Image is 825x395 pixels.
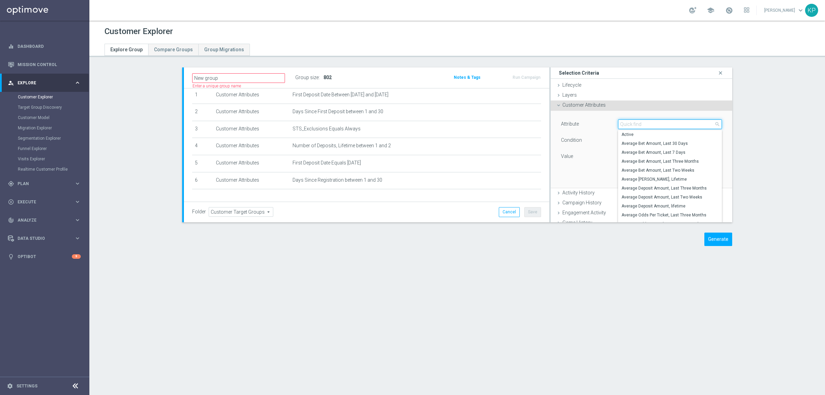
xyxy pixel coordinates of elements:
[110,47,143,52] span: Explore Group
[621,159,718,164] span: Average Bet Amount, Last Three Months
[293,143,391,149] span: Number of Deposits, Lifetime between 1 and 2
[104,44,250,56] ul: Tabs
[18,55,81,74] a: Mission Control
[8,217,74,223] div: Analyze
[621,185,718,191] span: Average Deposit Amount, Last Three Months
[18,102,89,113] div: Target Group Discovery
[213,87,290,104] td: Customer Attributes
[8,44,81,49] div: equalizer Dashboard
[8,181,81,186] button: gps_fixed Plan keyboard_arrow_right
[8,254,81,259] button: lightbulb Optibot 9
[18,236,74,241] span: Data Studio
[18,182,74,186] span: Plan
[213,155,290,172] td: Customer Attributes
[323,75,332,80] span: 802
[8,247,81,266] div: Optibot
[74,79,81,86] i: keyboard_arrow_right
[8,236,81,241] button: Data Studio keyboard_arrow_right
[18,167,71,172] a: Realtime Customer Profile
[8,43,14,50] i: equalizer
[192,73,285,83] input: Enter a name for this target group
[8,37,81,55] div: Dashboard
[213,121,290,138] td: Customer Attributes
[453,74,481,81] button: Notes & Tags
[18,133,89,143] div: Segmentation Explorer
[18,146,71,151] a: Funnel Explorer
[8,80,14,86] i: person_search
[763,5,805,15] a: [PERSON_NAME]keyboard_arrow_down
[621,221,718,227] span: Average Odds Per Ticket, Last Two Weeks
[18,105,71,110] a: Target Group Discovery
[562,210,606,215] span: Engagement Activity
[561,121,579,127] lable: Attribute
[621,141,718,146] span: Average Bet Amount, Last 30 Days
[18,123,89,133] div: Migration Explorer
[618,119,722,129] input: Quick find
[8,181,14,187] i: gps_fixed
[562,220,592,225] span: Game History
[18,247,72,266] a: Optibot
[213,104,290,121] td: Customer Attributes
[104,26,173,36] h1: Customer Explorer
[8,217,14,223] i: track_changes
[18,218,74,222] span: Analyze
[74,217,81,223] i: keyboard_arrow_right
[8,199,81,205] button: play_circle_outline Execute keyboard_arrow_right
[18,143,89,154] div: Funnel Explorer
[18,113,89,123] div: Customer Model
[561,153,573,159] label: Value
[74,235,81,242] i: keyboard_arrow_right
[293,177,382,183] span: Days Since Registration between 1 and 30
[8,199,74,205] div: Execute
[797,7,804,14] span: keyboard_arrow_down
[8,62,81,67] button: Mission Control
[715,121,720,127] span: search
[192,209,206,215] label: Folder
[319,75,320,81] label: :
[8,199,14,205] i: play_circle_outline
[192,138,213,155] td: 4
[204,47,244,52] span: Group Migrations
[559,70,599,76] h3: Selection Criteria
[8,55,81,74] div: Mission Control
[8,217,81,223] button: track_changes Analyze keyboard_arrow_right
[562,92,577,98] span: Layers
[621,132,718,137] span: Active
[621,203,718,209] span: Average Deposit Amount, lifetime
[805,4,818,17] div: KP
[18,37,81,55] a: Dashboard
[18,136,71,141] a: Segmentation Explorer
[293,126,361,132] span: STS_Exclusions Equals Always
[18,115,71,120] a: Customer Model
[293,109,383,115] span: Days Since First Deposit between 1 and 30
[621,168,718,173] span: Average Bet Amount, Last Two Weeks
[562,82,581,88] span: Lifecycle
[561,137,582,143] lable: Condition
[192,87,213,104] td: 1
[707,7,714,14] span: school
[192,155,213,172] td: 5
[524,207,541,217] button: Save
[154,47,193,52] span: Compare Groups
[499,207,520,217] button: Cancel
[192,83,241,89] label: Enter a unique group name
[8,80,81,86] button: person_search Explore keyboard_arrow_right
[293,160,361,166] span: First Deposit Date Equals [DATE]
[18,94,71,100] a: Customer Explorer
[621,194,718,200] span: Average Deposit Amount, Last Two Weeks
[18,81,74,85] span: Explore
[72,254,81,259] div: 9
[16,384,37,388] a: Settings
[293,92,388,98] span: First Deposit Date Between [DATE] and [DATE]
[18,200,74,204] span: Execute
[18,156,71,162] a: Visits Explorer
[18,92,89,102] div: Customer Explorer
[192,172,213,189] td: 6
[192,121,213,138] td: 3
[621,150,718,155] span: Average Bet Amount, Last 7 Days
